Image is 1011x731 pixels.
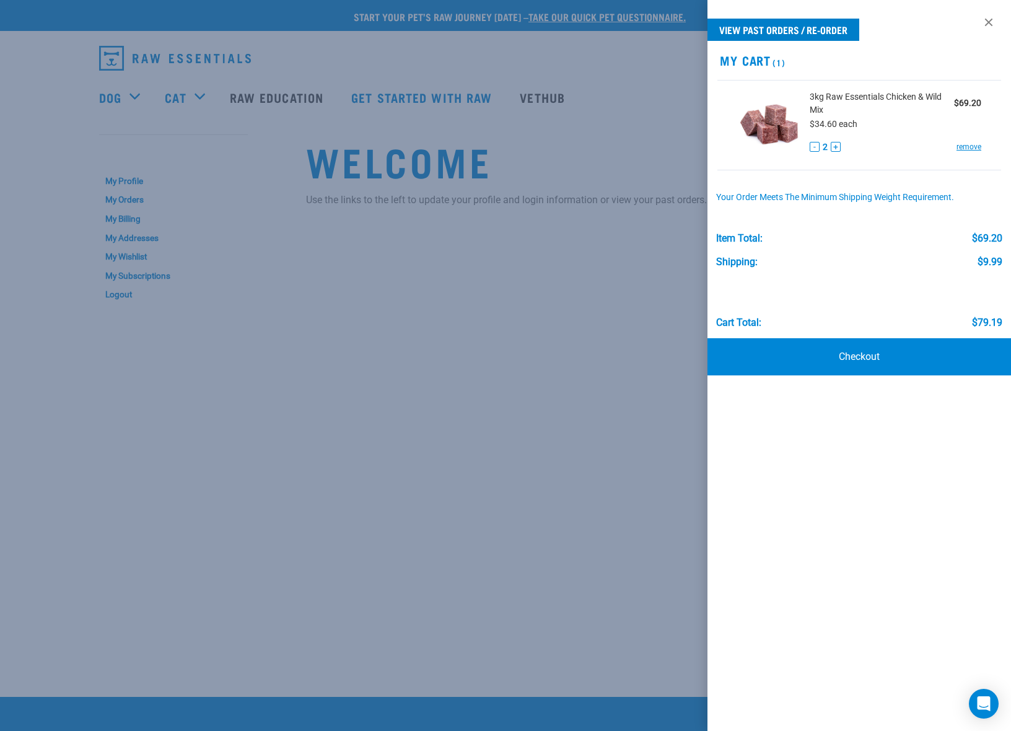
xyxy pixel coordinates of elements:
div: $79.19 [972,317,1002,328]
span: 3kg Raw Essentials Chicken & Wild Mix [810,90,954,116]
button: + [831,142,841,152]
h2: My Cart [707,53,1011,68]
div: Open Intercom Messenger [969,689,999,719]
a: View past orders / re-order [707,19,859,41]
div: Your order meets the minimum shipping weight requirement. [716,193,1002,203]
span: $34.60 each [810,119,857,129]
button: - [810,142,820,152]
div: $9.99 [978,256,1002,268]
div: Cart total: [716,317,761,328]
div: Shipping: [716,256,758,268]
div: Item Total: [716,233,763,244]
span: (1) [771,60,785,64]
strong: $69.20 [954,98,981,108]
img: Raw Essentials Chicken & Wild Mix [737,90,800,154]
a: Checkout [707,338,1011,375]
a: remove [956,141,981,152]
span: 2 [823,141,828,154]
div: $69.20 [972,233,1002,244]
